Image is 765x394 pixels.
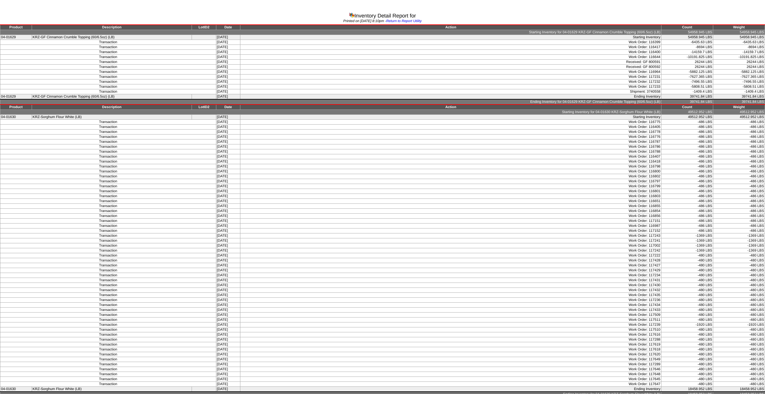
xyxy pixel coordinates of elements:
[216,278,240,283] td: [DATE]
[713,313,765,318] td: -480 LBS
[0,120,216,125] td: Transaction
[216,60,240,65] td: [DATE]
[216,263,240,268] td: [DATE]
[240,248,661,253] td: Work Order: 117242
[713,253,765,258] td: -480 LBS
[713,268,765,273] td: -480 LBS
[713,184,765,189] td: -486 LBS
[216,253,240,258] td: [DATE]
[240,288,661,293] td: Work Order: 117432
[216,243,240,248] td: [DATE]
[0,70,216,75] td: Transaction
[0,139,216,144] td: Transaction
[0,135,216,139] td: Transaction
[240,115,661,120] td: Starting Inventory
[216,149,240,154] td: [DATE]
[240,164,661,169] td: Work Order: 116798
[0,164,216,169] td: Transaction
[713,199,765,204] td: -486 LBS
[0,194,216,199] td: Transaction
[216,130,240,135] td: [DATE]
[661,169,713,174] td: -486 LBS
[0,79,216,84] td: Transaction
[661,228,713,233] td: -486 LBS
[216,105,240,110] td: Date
[240,189,661,194] td: Work Order: 116801
[0,25,32,30] td: Product
[661,268,713,273] td: -480 LBS
[216,50,240,55] td: [DATE]
[240,25,661,30] td: Action
[713,298,765,303] td: -480 LBS
[240,159,661,164] td: Work Order: 116418
[713,25,765,30] td: Weight
[216,273,240,278] td: [DATE]
[661,75,713,79] td: -7627.365 LBS
[713,273,765,278] td: -480 LBS
[661,84,713,89] td: -5808.51 LBS
[0,258,216,263] td: Transaction
[661,179,713,184] td: -486 LBS
[216,228,240,233] td: [DATE]
[240,79,661,84] td: Work Order: 117232
[216,214,240,219] td: [DATE]
[713,258,765,263] td: -480 LBS
[216,84,240,89] td: [DATE]
[661,105,713,110] td: Count
[661,40,713,45] td: -6435.63 LBS
[0,184,216,189] td: Transaction
[713,164,765,169] td: -486 LBS
[713,35,765,40] td: 54958.945 LBS
[713,130,765,135] td: -486 LBS
[240,268,661,273] td: Work Order: 117429
[661,194,713,199] td: -486 LBS
[240,105,661,110] td: Action
[661,219,713,224] td: -486 LBS
[713,169,765,174] td: -486 LBS
[240,149,661,154] td: Work Order: 116788
[0,50,216,55] td: Transaction
[216,125,240,130] td: [DATE]
[32,105,192,110] td: Description
[240,84,661,89] td: Work Order: 117233
[661,130,713,135] td: -486 LBS
[240,35,661,40] td: Starting Inventory
[0,283,216,288] td: Transaction
[240,130,661,135] td: Work Order: 116778
[661,248,713,253] td: -1369 LBS
[32,115,192,120] td: KRZ-Sorghum Flour White (LB)
[216,258,240,263] td: [DATE]
[661,164,713,169] td: -486 LBS
[0,248,216,253] td: Transaction
[216,174,240,179] td: [DATE]
[0,303,216,308] td: Transaction
[713,189,765,194] td: -486 LBS
[661,139,713,144] td: -486 LBS
[240,308,661,313] td: Work Order: 117433
[240,94,661,100] td: Ending Inventory
[713,174,765,179] td: -486 LBS
[216,115,240,120] td: [DATE]
[240,184,661,189] td: Work Order: 116799
[32,25,192,30] td: Description
[661,199,713,204] td: -486 LBS
[0,253,216,258] td: Transaction
[713,204,765,209] td: -486 LBS
[216,189,240,194] td: [DATE]
[0,308,216,313] td: Transaction
[240,199,661,204] td: Work Order: 116651
[0,214,216,219] td: Transaction
[661,70,713,75] td: -5882.125 LBS
[0,40,216,45] td: Transaction
[216,179,240,184] td: [DATE]
[713,159,765,164] td: -486 LBS
[0,268,216,273] td: Transaction
[216,283,240,288] td: [DATE]
[216,169,240,174] td: [DATE]
[216,89,240,94] td: [DATE]
[32,35,192,40] td: KRZ-GF Cinnamon Crumble Topping (60/6.5oz) (LB)
[216,224,240,228] td: [DATE]
[661,278,713,283] td: -480 LBS
[216,318,240,322] td: [DATE]
[0,233,216,238] td: Transaction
